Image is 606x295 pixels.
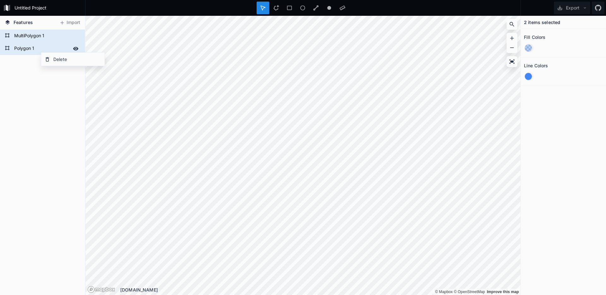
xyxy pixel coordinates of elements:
[524,61,548,70] h2: Line Colors
[14,19,33,26] span: Features
[56,18,83,28] button: Import
[524,19,560,26] h4: 2 items selected
[487,290,519,294] a: Map feedback
[41,53,104,66] div: Delete
[87,286,115,293] a: Mapbox logo
[454,290,485,294] a: OpenStreetMap
[554,2,590,14] button: Export
[435,290,453,294] a: Mapbox
[524,32,546,42] h2: Fill Colors
[120,286,520,293] div: [DOMAIN_NAME]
